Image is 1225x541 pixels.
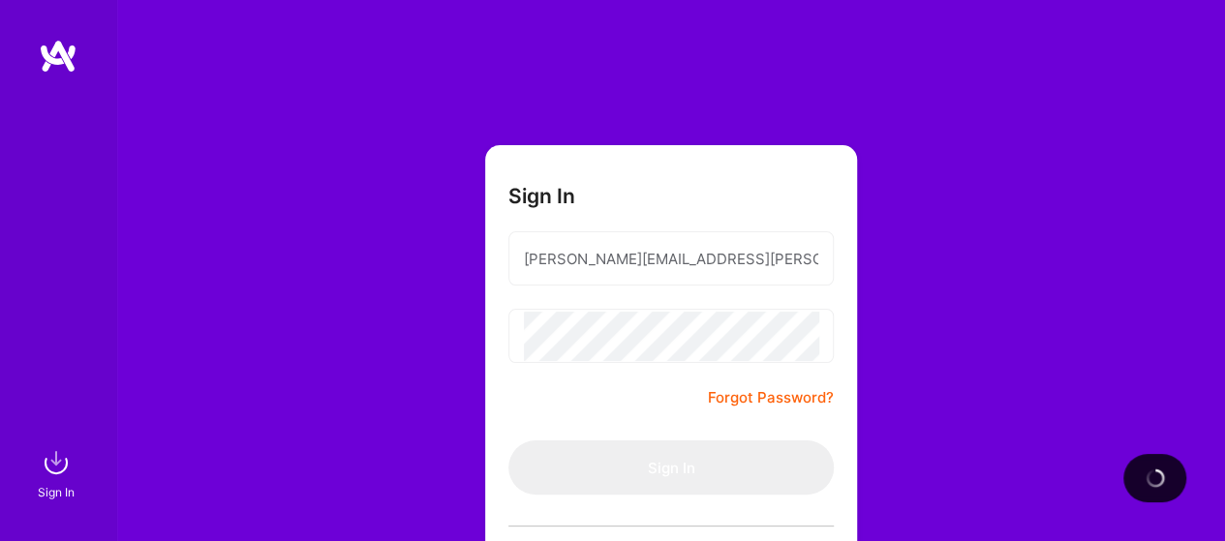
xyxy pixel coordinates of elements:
[39,39,77,74] img: logo
[38,482,75,502] div: Sign In
[41,443,76,502] a: sign inSign In
[37,443,76,482] img: sign in
[708,386,834,409] a: Forgot Password?
[508,184,575,208] h3: Sign In
[1143,466,1167,490] img: loading
[524,234,818,284] input: Email...
[508,440,834,495] button: Sign In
